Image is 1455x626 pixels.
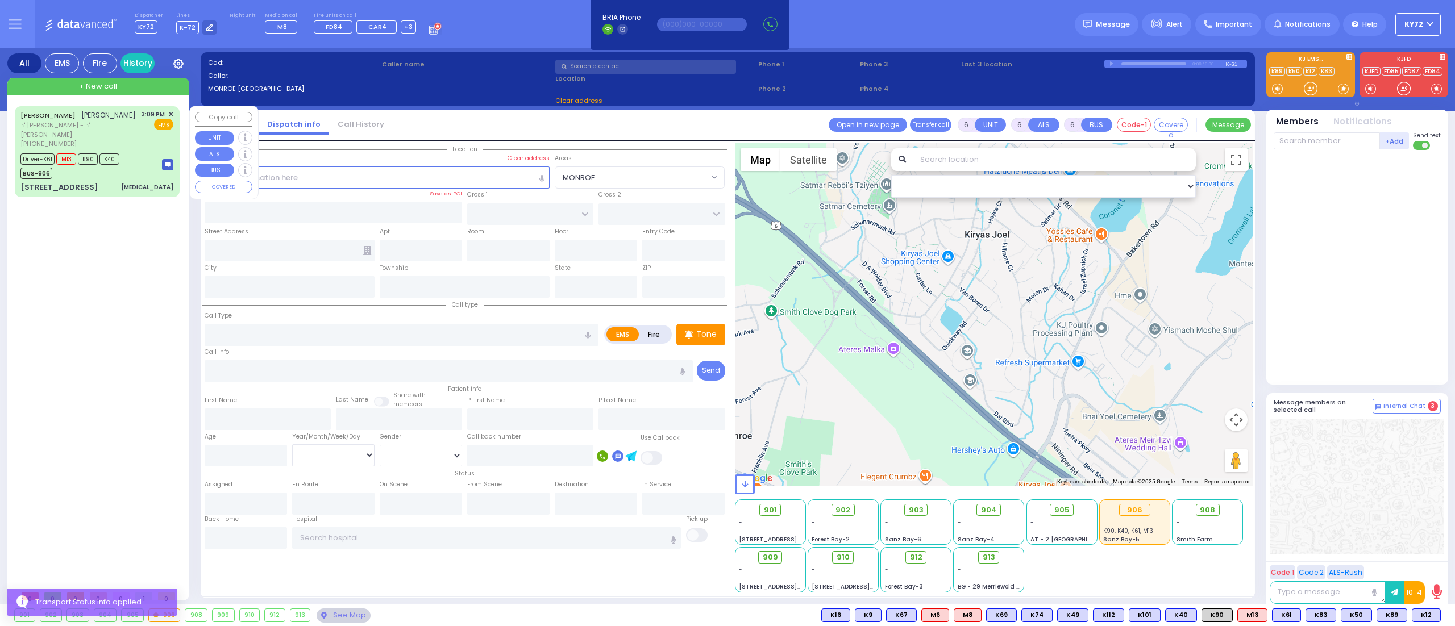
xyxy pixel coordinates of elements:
[1341,608,1372,622] div: K50
[1412,608,1441,622] div: BLS
[1362,19,1378,30] span: Help
[135,12,163,19] label: Dispatcher
[860,60,958,69] span: Phone 3
[120,53,155,73] a: History
[1412,608,1441,622] div: K12
[1166,19,1183,30] span: Alert
[382,60,552,69] label: Caller name
[642,227,675,236] label: Entry Code
[812,582,919,591] span: [STREET_ADDRESS][PERSON_NAME]
[860,84,958,94] span: Phone 4
[1373,399,1441,414] button: Internal Chat 3
[1177,527,1180,535] span: -
[195,147,234,161] button: ALS
[739,527,742,535] span: -
[909,504,924,516] span: 903
[168,110,173,119] span: ✕
[696,328,717,340] p: Tone
[1286,67,1302,76] a: K50
[598,190,621,199] label: Cross 2
[1341,608,1372,622] div: BLS
[1030,527,1034,535] span: -
[442,385,487,393] span: Patient info
[292,515,317,524] label: Hospital
[1413,140,1431,151] label: Turn off text
[738,471,775,486] img: Google
[555,166,725,188] span: MONROE
[99,153,119,165] span: K40
[739,565,742,574] span: -
[1154,118,1188,132] button: Covered
[205,166,550,188] input: Search location here
[35,596,169,608] div: Transport Status Info applied.
[363,246,371,255] span: Other building occupants
[292,432,375,441] div: Year/Month/Week/Day
[1382,67,1401,76] a: FD85
[821,608,850,622] div: K16
[837,552,850,563] span: 910
[1054,504,1070,516] span: 905
[1362,67,1381,76] a: KJFD
[205,311,232,320] label: Call Type
[430,190,462,198] label: Save as POI
[921,608,949,622] div: M6
[555,227,568,236] label: Floor
[958,535,995,544] span: Sanz Bay-4
[885,535,921,544] span: Sanz Bay-6
[697,361,725,381] button: Send
[467,432,521,441] label: Call back number
[1093,608,1124,622] div: K112
[1030,535,1115,544] span: AT - 2 [GEOGRAPHIC_DATA]
[812,518,815,527] span: -
[1274,132,1380,149] input: Search member
[1285,19,1331,30] span: Notifications
[314,12,416,19] label: Fire units on call
[467,227,484,236] label: Room
[467,396,505,405] label: P First Name
[20,182,98,193] div: [STREET_ADDRESS]
[812,535,850,544] span: Forest Bay-2
[555,480,589,489] label: Destination
[265,12,301,19] label: Medic on call
[739,582,846,591] span: [STREET_ADDRESS][PERSON_NAME]
[1081,118,1112,132] button: BUS
[195,181,252,193] button: COVERED
[336,395,368,404] label: Last Name
[1377,608,1407,622] div: BLS
[1319,67,1335,76] a: K83
[961,60,1104,69] label: Last 3 location
[886,608,917,622] div: K67
[1202,608,1233,622] div: K90
[885,518,888,527] span: -
[467,190,488,199] label: Cross 1
[642,480,671,489] label: In Service
[1404,581,1425,604] button: 10-4
[1096,19,1130,30] span: Message
[1272,608,1301,622] div: K61
[812,565,815,574] span: -
[886,608,917,622] div: BLS
[1380,132,1410,149] button: +Add
[821,608,850,622] div: BLS
[812,527,815,535] span: -
[555,264,571,273] label: State
[555,74,754,84] label: Location
[885,527,888,535] span: -
[142,110,165,119] span: 3:09 PM
[162,159,173,170] img: message-box.svg
[1395,13,1441,36] button: KY72
[368,22,386,31] span: CAR4
[686,515,708,524] label: Pick up
[910,552,922,563] span: 912
[1200,504,1215,516] span: 908
[326,22,342,31] span: FD84
[738,471,775,486] a: Open this area in Google Maps (opens a new window)
[20,153,55,165] span: Driver-K61
[812,574,815,582] span: -
[1030,518,1034,527] span: -
[1093,608,1124,622] div: BLS
[208,84,378,94] label: MONROE [GEOGRAPHIC_DATA]
[230,12,255,19] label: Night unit
[1225,449,1248,472] button: Drag Pegman onto the map to open Street View
[958,574,961,582] span: -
